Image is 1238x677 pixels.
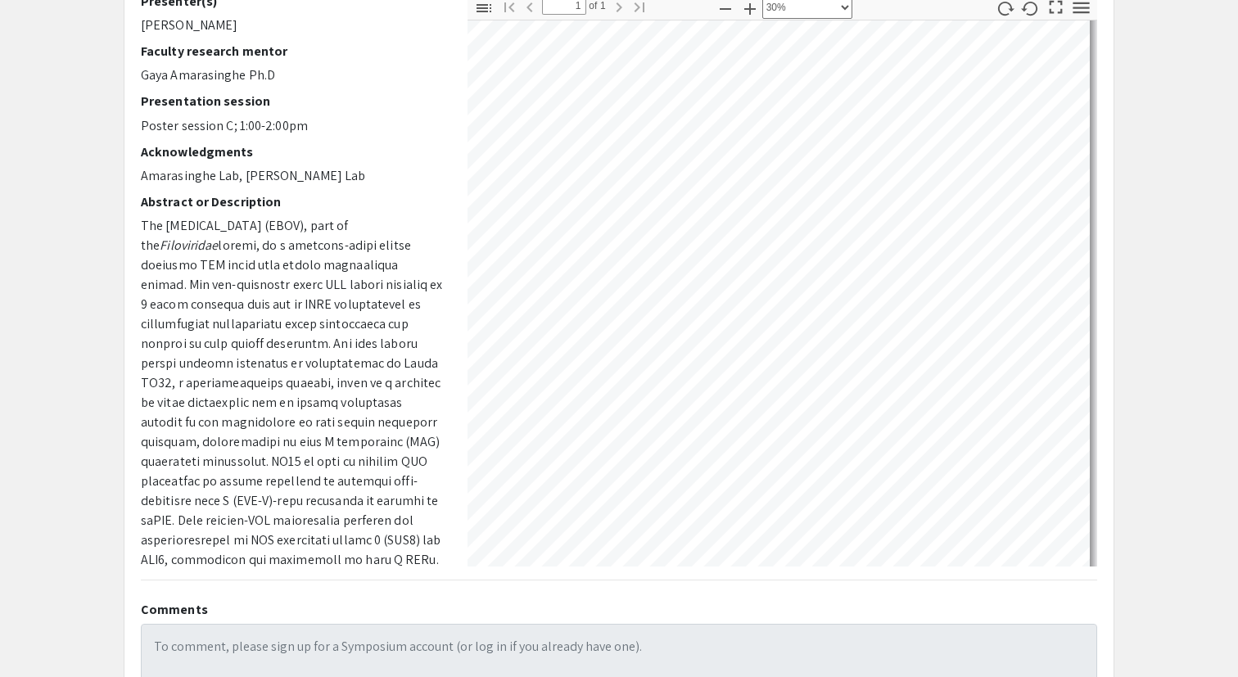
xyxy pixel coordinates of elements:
h2: Faculty research mentor [141,43,443,59]
h2: Acknowledgments [141,144,443,160]
iframe: Chat [12,603,70,665]
p: [PERSON_NAME] [141,16,443,35]
p: Amarasinghe Lab, [PERSON_NAME] Lab [141,166,443,186]
h2: Presentation session [141,93,443,109]
h2: Comments [141,602,1097,617]
p: Gaya Amarasinghe Ph.D [141,65,443,85]
p: Poster session C; 1:00-2:00pm [141,116,443,136]
h2: Abstract or Description [141,194,443,210]
em: Filoviridae [160,237,218,254]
